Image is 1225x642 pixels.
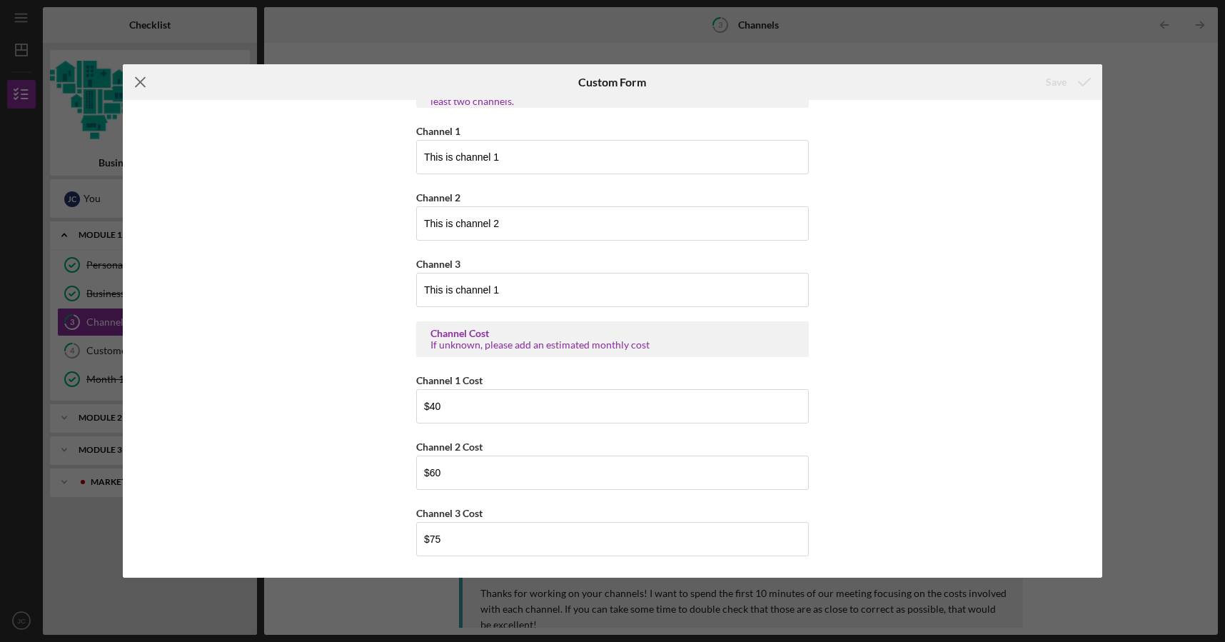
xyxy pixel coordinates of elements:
[430,328,795,339] div: Channel Cost
[416,125,460,137] label: Channel 1
[416,191,460,204] label: Channel 2
[416,507,483,519] label: Channel 3 Cost
[578,76,646,89] h6: Custom Form
[416,374,483,386] label: Channel 1 Cost
[430,339,795,351] div: If unknown, please add an estimated monthly cost
[416,441,483,453] label: Channel 2 Cost
[416,258,460,270] label: Channel 3
[1046,68,1067,96] div: Save
[1032,68,1102,96] button: Save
